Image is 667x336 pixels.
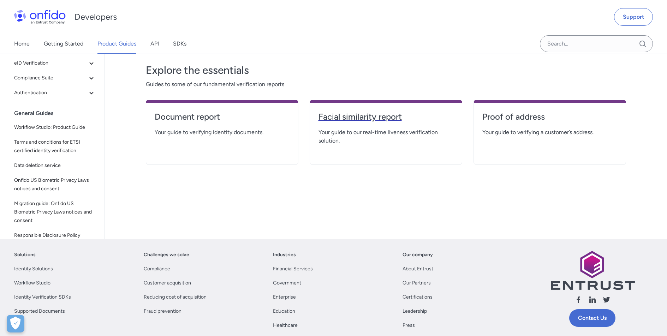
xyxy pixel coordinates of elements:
[403,265,433,273] a: About Entrust
[14,138,96,155] span: Terms and conditions for ETSI certified identity verification
[14,293,71,301] a: Identity Verification SDKs
[273,265,313,273] a: Financial Services
[14,74,87,82] span: Compliance Suite
[273,307,295,316] a: Education
[97,34,136,54] a: Product Guides
[11,135,99,158] a: Terms and conditions for ETSI certified identity verification
[614,8,653,26] a: Support
[14,279,50,287] a: Workflow Studio
[144,293,207,301] a: Reducing cost of acquisition
[14,265,53,273] a: Identity Solutions
[273,279,301,287] a: Government
[318,111,453,122] h4: Facial similarity report
[403,321,415,330] a: Press
[150,34,159,54] a: API
[11,56,99,70] button: eID Verification
[144,251,189,259] a: Challenges we solve
[7,315,24,332] div: Cookie Preferences
[588,295,597,304] svg: Follow us linkedin
[14,123,96,132] span: Workflow Studio: Product Guide
[11,71,99,85] button: Compliance Suite
[482,111,617,128] a: Proof of address
[14,34,30,54] a: Home
[602,295,611,306] a: Follow us X (Twitter)
[574,295,583,304] svg: Follow us facebook
[14,176,96,193] span: Onfido US Biometric Privacy Laws notices and consent
[318,128,453,145] span: Your guide to our real-time liveness verification solution.
[318,111,453,128] a: Facial similarity report
[7,315,24,332] button: Open Preferences
[14,199,96,225] span: Migration guide: Onfido US Biometric Privacy Laws notices and consent
[155,111,290,128] a: Document report
[574,295,583,306] a: Follow us facebook
[569,309,615,327] a: Contact Us
[11,197,99,228] a: Migration guide: Onfido US Biometric Privacy Laws notices and consent
[11,120,99,134] a: Workflow Studio: Product Guide
[273,251,296,259] a: Industries
[14,231,96,240] span: Responsible Disclosure Policy
[144,279,191,287] a: Customer acquisition
[14,161,96,170] span: Data deletion service
[540,35,653,52] input: Onfido search input field
[273,321,298,330] a: Healthcare
[44,34,83,54] a: Getting Started
[588,295,597,306] a: Follow us linkedin
[403,307,427,316] a: Leadership
[173,34,186,54] a: SDKs
[14,251,36,259] a: Solutions
[11,173,99,196] a: Onfido US Biometric Privacy Laws notices and consent
[602,295,611,304] svg: Follow us X (Twitter)
[11,86,99,100] button: Authentication
[155,128,290,137] span: Your guide to verifying identity documents.
[403,251,433,259] a: Our company
[144,265,170,273] a: Compliance
[144,307,181,316] a: Fraud prevention
[482,111,617,122] h4: Proof of address
[75,11,117,23] h1: Developers
[550,251,635,290] img: Entrust logo
[14,307,65,316] a: Supported Documents
[11,228,99,242] a: Responsible Disclosure Policy
[14,106,101,120] div: General Guides
[14,89,87,97] span: Authentication
[146,63,626,77] h3: Explore the essentials
[403,279,431,287] a: Our Partners
[403,293,433,301] a: Certifications
[14,10,66,24] img: Onfido Logo
[155,111,290,122] h4: Document report
[11,158,99,173] a: Data deletion service
[273,293,296,301] a: Enterprise
[146,80,626,89] span: Guides to some of our fundamental verification reports
[482,128,617,137] span: Your guide to verifying a customer’s address.
[14,59,87,67] span: eID Verification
